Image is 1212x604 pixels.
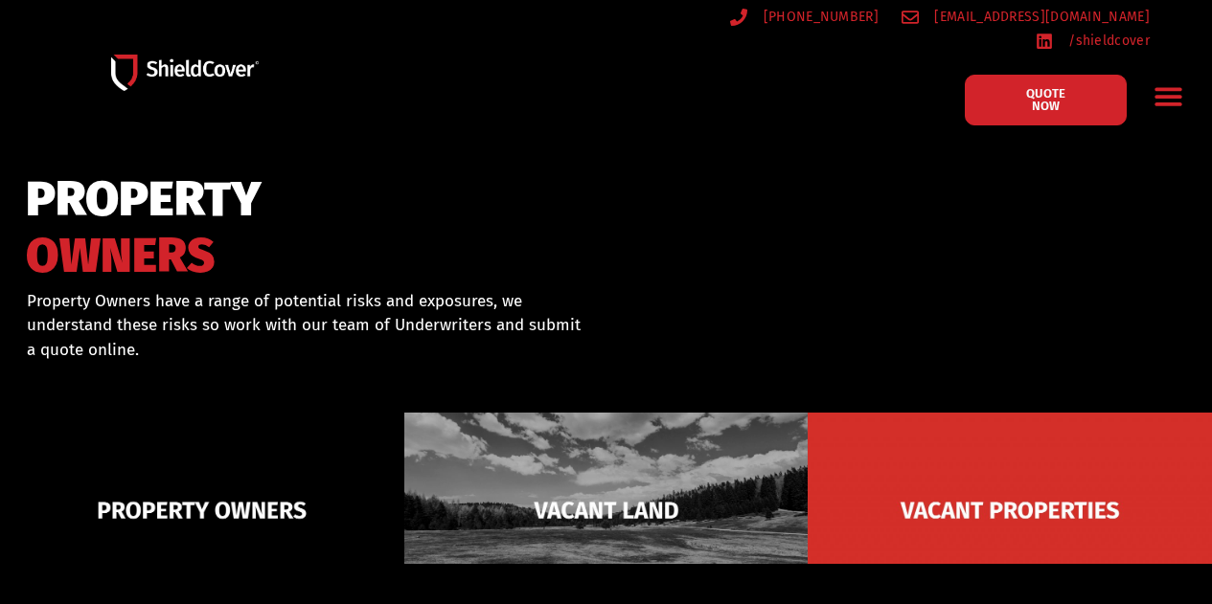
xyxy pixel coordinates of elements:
p: Property Owners have a range of potential risks and exposures, we understand these risks so work ... [27,289,584,363]
a: [EMAIL_ADDRESS][DOMAIN_NAME] [902,5,1150,29]
a: [PHONE_NUMBER] [730,5,879,29]
span: [PHONE_NUMBER] [759,5,879,29]
img: Shield-Cover-Underwriting-Australia-logo-full [111,55,259,91]
a: QUOTE NOW [965,75,1127,125]
a: /shieldcover [1036,29,1150,53]
div: Menu Toggle [1146,74,1191,119]
span: QUOTE NOW [1011,87,1081,112]
span: /shieldcover [1063,29,1150,53]
span: [EMAIL_ADDRESS][DOMAIN_NAME] [929,5,1149,29]
span: PROPERTY [26,180,262,219]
